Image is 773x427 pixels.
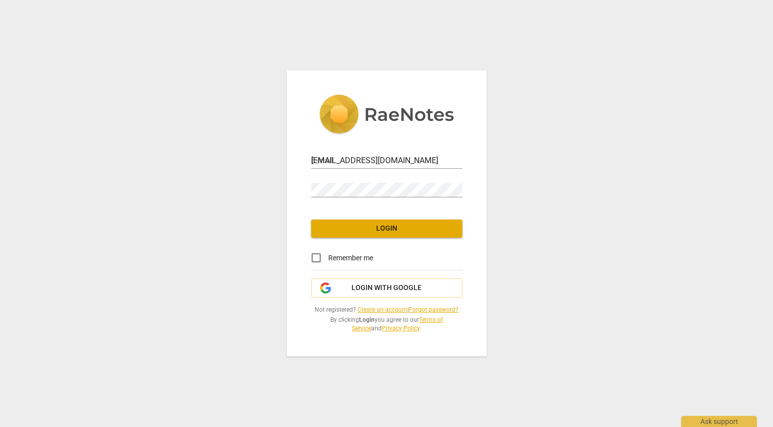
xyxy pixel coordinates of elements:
[319,224,454,234] span: Login
[409,306,458,313] a: Forgot password?
[311,220,462,238] button: Login
[311,278,462,298] button: Login with Google
[681,416,757,427] div: Ask support
[352,316,443,332] a: Terms of Service
[351,283,422,293] span: Login with Google
[311,306,462,314] span: Not registered? |
[382,325,420,332] a: Privacy Policy
[359,316,375,323] b: Login
[358,306,407,313] a: Create an account
[328,253,373,263] span: Remember me
[319,95,454,136] img: 5ac2273c67554f335776073100b6d88f.svg
[311,316,462,332] span: By clicking you agree to our and .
